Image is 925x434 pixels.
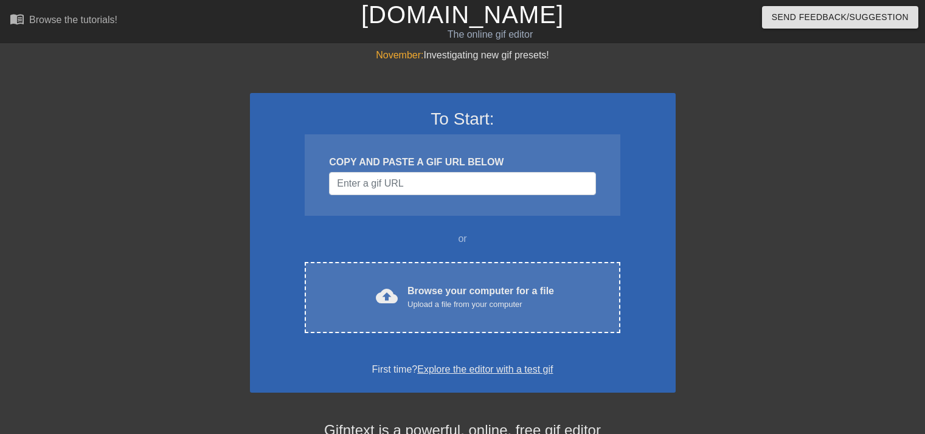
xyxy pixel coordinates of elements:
[762,6,918,29] button: Send Feedback/Suggestion
[772,10,909,25] span: Send Feedback/Suggestion
[266,109,660,129] h3: To Start:
[361,1,564,28] a: [DOMAIN_NAME]
[29,15,117,25] div: Browse the tutorials!
[407,284,554,311] div: Browse your computer for a file
[250,48,676,63] div: Investigating new gif presets!
[407,298,554,311] div: Upload a file from your computer
[266,362,660,377] div: First time?
[10,12,117,30] a: Browse the tutorials!
[10,12,24,26] span: menu_book
[376,285,398,307] span: cloud_upload
[417,364,553,374] a: Explore the editor with a test gif
[376,50,423,60] span: November:
[329,172,595,195] input: Username
[314,27,666,42] div: The online gif editor
[329,155,595,170] div: COPY AND PASTE A GIF URL BELOW
[282,232,644,246] div: or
